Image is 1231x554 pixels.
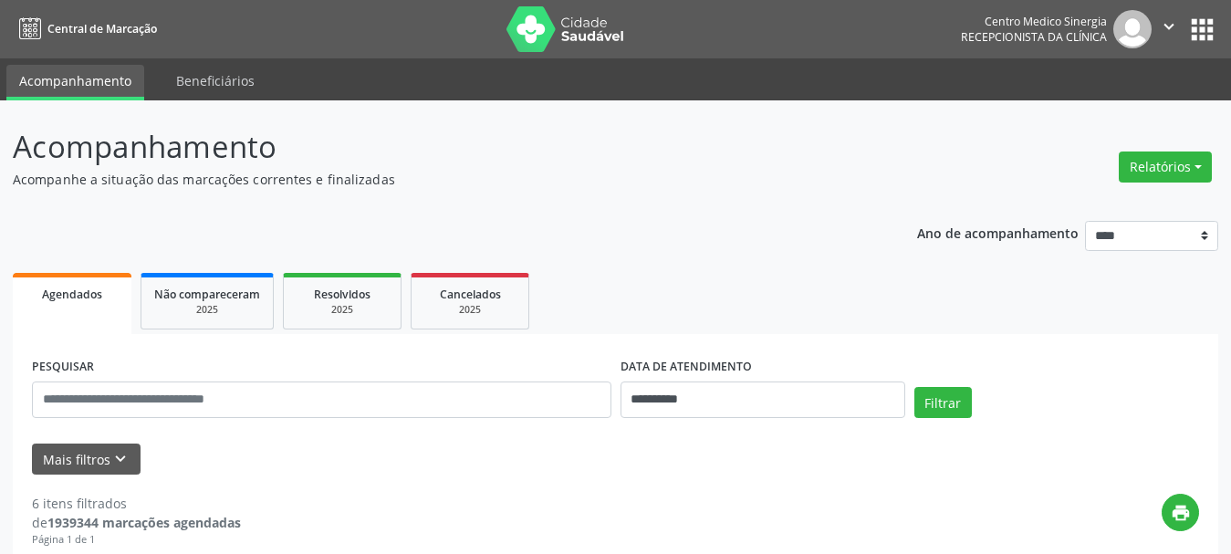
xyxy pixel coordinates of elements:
label: PESQUISAR [32,353,94,382]
span: Não compareceram [154,287,260,302]
span: Cancelados [440,287,501,302]
span: Central de Marcação [47,21,157,37]
a: Central de Marcação [13,14,157,44]
strong: 1939344 marcações agendadas [47,514,241,531]
button:  [1152,10,1186,48]
div: Página 1 de 1 [32,532,241,548]
i:  [1159,16,1179,37]
i: keyboard_arrow_down [110,449,130,469]
button: Filtrar [914,387,972,418]
span: Resolvidos [314,287,370,302]
div: 6 itens filtrados [32,494,241,513]
p: Acompanhamento [13,124,857,170]
div: 2025 [424,303,516,317]
div: 2025 [297,303,388,317]
button: apps [1186,14,1218,46]
a: Acompanhamento [6,65,144,100]
div: Centro Medico Sinergia [961,14,1107,29]
button: Mais filtroskeyboard_arrow_down [32,444,141,476]
label: DATA DE ATENDIMENTO [621,353,752,382]
i: print [1171,503,1191,523]
span: Recepcionista da clínica [961,29,1107,45]
img: img [1113,10,1152,48]
p: Acompanhe a situação das marcações correntes e finalizadas [13,170,857,189]
p: Ano de acompanhamento [917,221,1079,244]
div: 2025 [154,303,260,317]
span: Agendados [42,287,102,302]
button: print [1162,494,1199,531]
button: Relatórios [1119,152,1212,183]
div: de [32,513,241,532]
a: Beneficiários [163,65,267,97]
